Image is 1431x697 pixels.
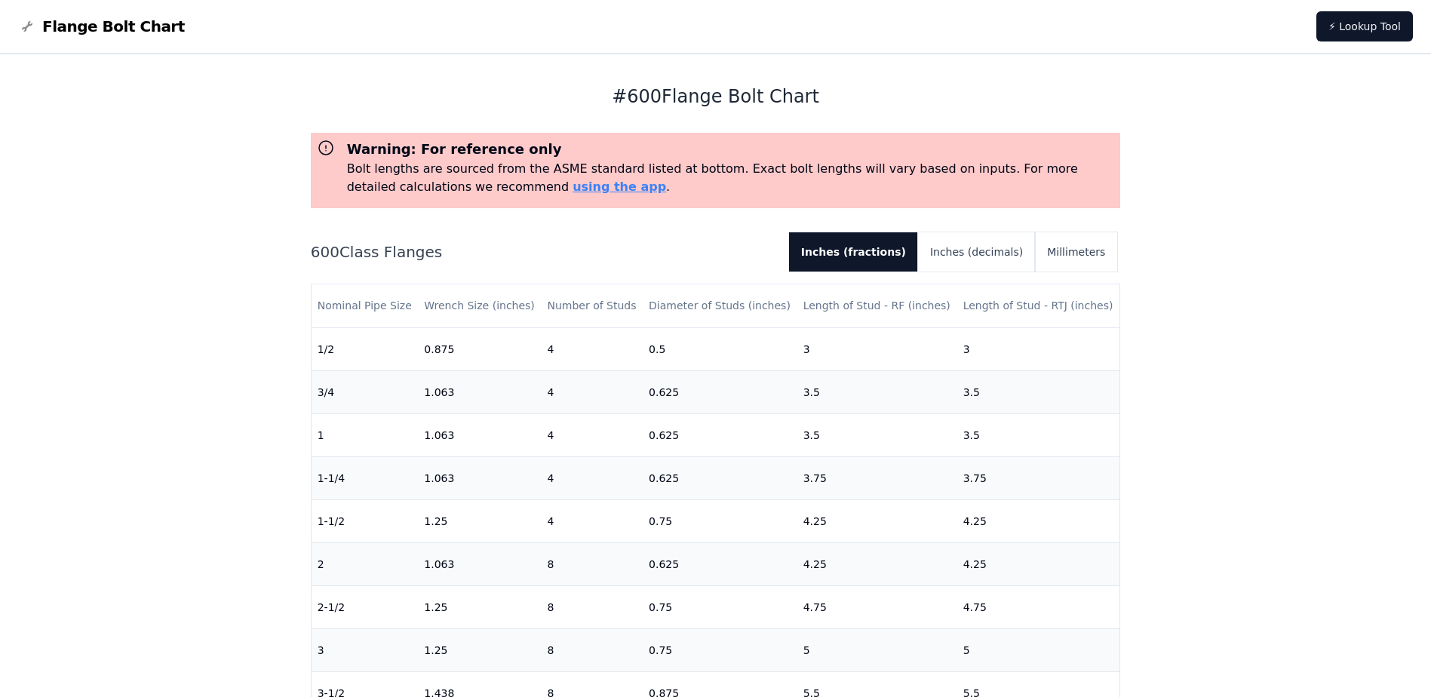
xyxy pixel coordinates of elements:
[541,413,643,456] td: 4
[311,241,777,263] h2: 600 Class Flanges
[643,413,797,456] td: 0.625
[418,499,541,542] td: 1.25
[957,499,1120,542] td: 4.25
[312,284,419,327] th: Nominal Pipe Size
[643,370,797,413] td: 0.625
[541,499,643,542] td: 4
[918,232,1035,272] button: Inches (decimals)
[789,232,918,272] button: Inches (fractions)
[797,542,957,585] td: 4.25
[541,628,643,671] td: 8
[643,628,797,671] td: 0.75
[957,585,1120,628] td: 4.75
[418,628,541,671] td: 1.25
[347,160,1115,196] p: Bolt lengths are sourced from the ASME standard listed at bottom. Exact bolt lengths will vary ba...
[541,542,643,585] td: 8
[418,327,541,370] td: 0.875
[418,456,541,499] td: 1.063
[957,327,1120,370] td: 3
[312,327,419,370] td: 1/2
[418,585,541,628] td: 1.25
[797,284,957,327] th: Length of Stud - RF (inches)
[797,628,957,671] td: 5
[643,327,797,370] td: 0.5
[957,413,1120,456] td: 3.5
[312,542,419,585] td: 2
[643,542,797,585] td: 0.625
[643,499,797,542] td: 0.75
[1035,232,1117,272] button: Millimeters
[418,413,541,456] td: 1.063
[957,542,1120,585] td: 4.25
[18,17,36,35] img: Flange Bolt Chart Logo
[541,327,643,370] td: 4
[957,284,1120,327] th: Length of Stud - RTJ (inches)
[347,139,1115,160] h3: Warning: For reference only
[42,16,185,37] span: Flange Bolt Chart
[797,413,957,456] td: 3.5
[541,585,643,628] td: 8
[541,284,643,327] th: Number of Studs
[957,456,1120,499] td: 3.75
[312,585,419,628] td: 2-1/2
[312,456,419,499] td: 1-1/4
[797,499,957,542] td: 4.25
[312,628,419,671] td: 3
[418,284,541,327] th: Wrench Size (inches)
[311,84,1121,109] h1: # 600 Flange Bolt Chart
[541,456,643,499] td: 4
[418,370,541,413] td: 1.063
[1316,11,1413,41] a: ⚡ Lookup Tool
[643,284,797,327] th: Diameter of Studs (inches)
[797,370,957,413] td: 3.5
[541,370,643,413] td: 4
[573,180,666,194] a: using the app
[797,585,957,628] td: 4.75
[797,327,957,370] td: 3
[797,456,957,499] td: 3.75
[643,456,797,499] td: 0.625
[18,16,185,37] a: Flange Bolt Chart LogoFlange Bolt Chart
[643,585,797,628] td: 0.75
[312,413,419,456] td: 1
[957,370,1120,413] td: 3.5
[418,542,541,585] td: 1.063
[312,499,419,542] td: 1-1/2
[312,370,419,413] td: 3/4
[957,628,1120,671] td: 5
